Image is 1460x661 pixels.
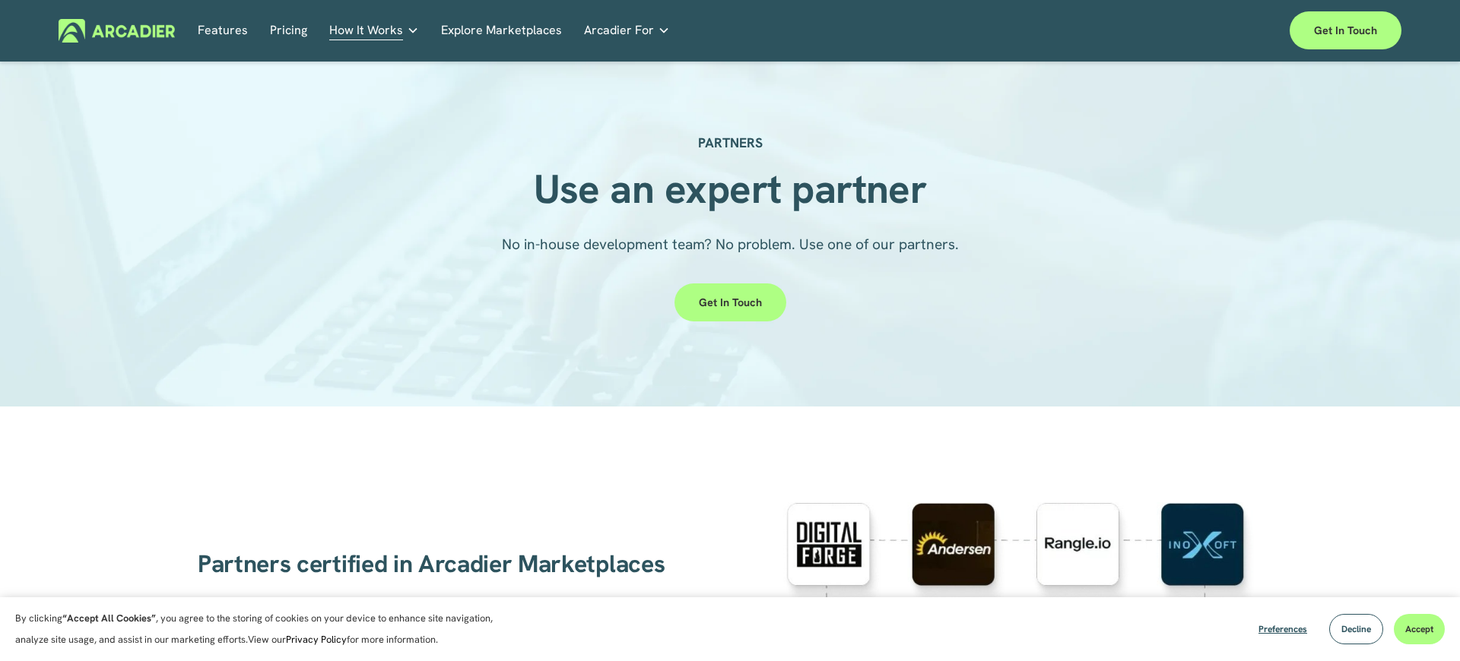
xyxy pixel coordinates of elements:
span: Arcadier For [584,20,654,41]
button: Decline [1329,614,1383,644]
span: How It Works [329,20,403,41]
a: Explore Marketplaces [441,19,562,43]
span: No in-house development team? No problem. Use one of our partners. [502,235,959,254]
img: Arcadier [59,19,175,43]
a: folder dropdown [584,19,670,43]
span: Partners certified in Arcadier Marketplaces [198,548,665,580]
a: Get in touch [1290,11,1401,49]
strong: PARTNERS [698,134,763,151]
a: Features [198,19,248,43]
strong: Use an expert partner [534,163,927,215]
button: Preferences [1247,614,1319,644]
a: Privacy Policy [286,633,347,646]
a: Get in touch [674,283,786,321]
span: Preferences [1258,623,1307,635]
a: Pricing [270,19,307,43]
span: Decline [1341,623,1371,635]
strong: “Accept All Cookies” [62,612,156,625]
a: folder dropdown [329,19,419,43]
iframe: Chat Widget [1384,588,1460,661]
p: By clicking , you agree to the storing of cookies on your device to enhance site navigation, anal... [15,608,509,650]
